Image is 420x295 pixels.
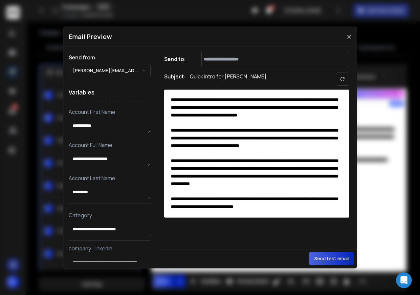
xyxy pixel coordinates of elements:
p: Account Full Name [69,141,151,149]
h1: Send from: [69,53,151,61]
p: Category [69,211,151,219]
div: Open Intercom Messenger [396,272,412,288]
h1: Subject: [164,73,186,86]
h1: Email Preview [69,32,112,41]
p: Account First Name [69,108,151,116]
p: company_linkedin [69,244,151,252]
p: Account Last Name [69,174,151,182]
h1: Send to: [164,55,190,63]
p: [PERSON_NAME][EMAIL_ADDRESS][DOMAIN_NAME] [73,67,143,74]
p: Quick Intro for [PERSON_NAME] [190,73,267,86]
button: Send test email [309,252,354,265]
h1: Variables [69,84,151,101]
